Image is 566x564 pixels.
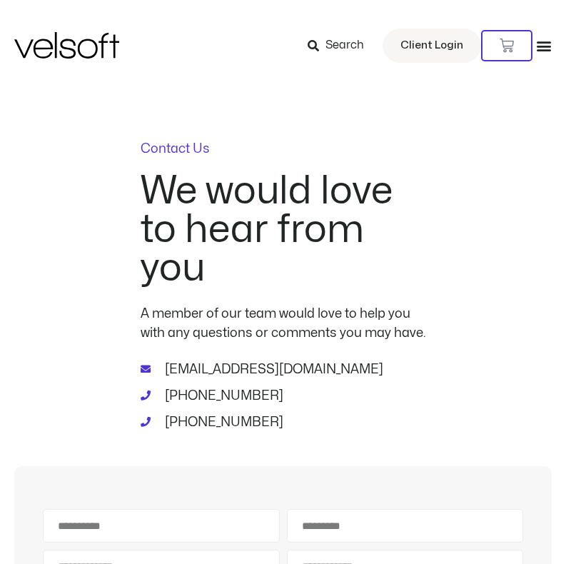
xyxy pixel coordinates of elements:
[14,32,119,59] img: Velsoft Training Materials
[383,29,481,63] a: Client Login
[536,38,552,54] div: Menu Toggle
[400,36,463,55] span: Client Login
[141,143,426,156] p: Contact Us
[161,386,283,406] span: [PHONE_NUMBER]
[308,34,374,58] a: Search
[141,360,426,379] a: [EMAIL_ADDRESS][DOMAIN_NAME]
[325,36,364,55] span: Search
[161,360,383,379] span: [EMAIL_ADDRESS][DOMAIN_NAME]
[141,172,426,288] h2: We would love to hear from you
[161,413,283,432] span: [PHONE_NUMBER]
[141,304,426,343] p: A member of our team would love to help you with any questions or comments you may have.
